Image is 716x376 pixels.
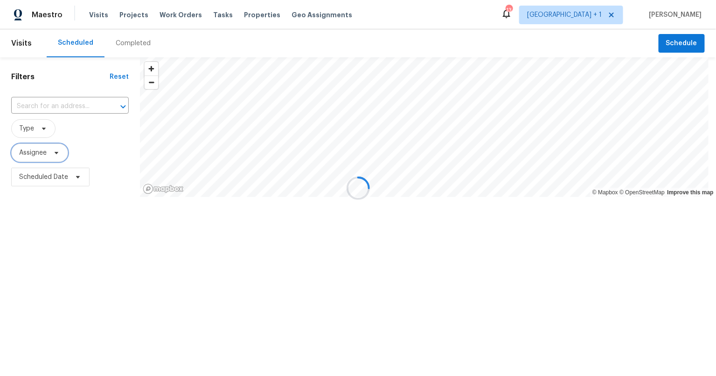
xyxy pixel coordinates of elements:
div: 13 [506,6,512,15]
a: Mapbox [592,189,618,196]
button: Zoom in [145,62,158,75]
button: Zoom out [145,75,158,89]
a: OpenStreetMap [619,189,665,196]
a: Improve this map [667,189,714,196]
a: Mapbox homepage [143,184,184,194]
